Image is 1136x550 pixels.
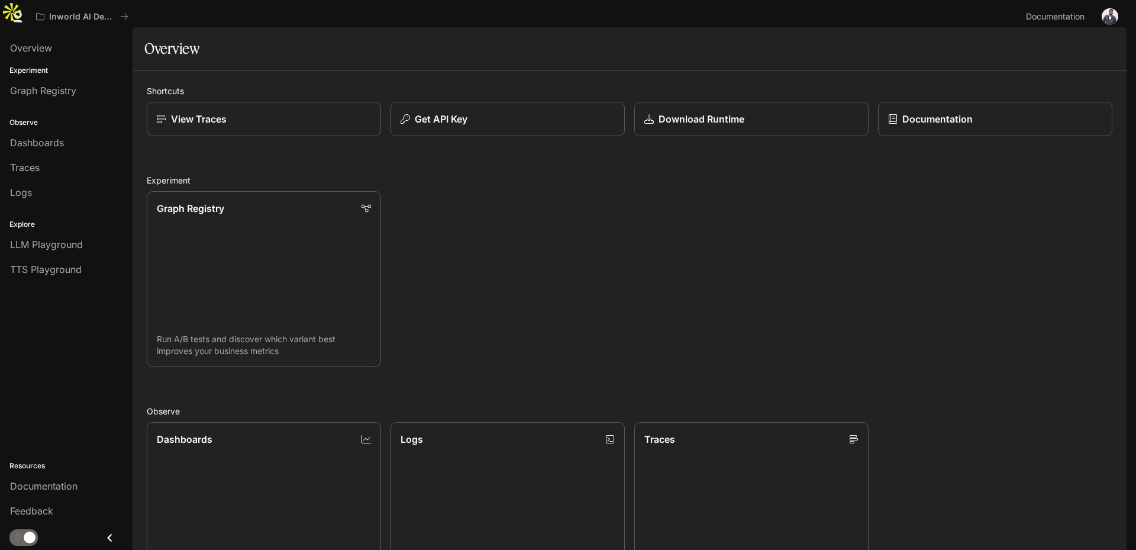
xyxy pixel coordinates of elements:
[634,102,869,136] a: Download Runtime
[390,102,625,136] button: Get API Key
[171,112,227,126] p: View Traces
[401,432,423,446] p: Logs
[147,85,1112,97] h2: Shortcuts
[1098,5,1122,28] button: User avatar
[1021,5,1093,28] a: Documentation
[659,112,744,126] p: Download Runtime
[1102,8,1118,25] img: User avatar
[147,102,381,136] a: View Traces
[147,174,1112,186] h2: Experiment
[157,432,212,446] p: Dashboards
[147,191,381,367] a: Graph RegistryRun A/B tests and discover which variant best improves your business metrics
[902,112,973,126] p: Documentation
[644,432,675,446] p: Traces
[31,5,134,28] button: All workspaces
[144,37,199,60] h1: Overview
[1026,9,1085,24] span: Documentation
[49,12,115,22] p: Inworld AI Demos
[415,112,467,126] p: Get API Key
[147,405,1112,417] h2: Observe
[878,102,1112,136] a: Documentation
[157,201,224,216] p: Graph Registry
[157,333,371,357] p: Run A/B tests and discover which variant best improves your business metrics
